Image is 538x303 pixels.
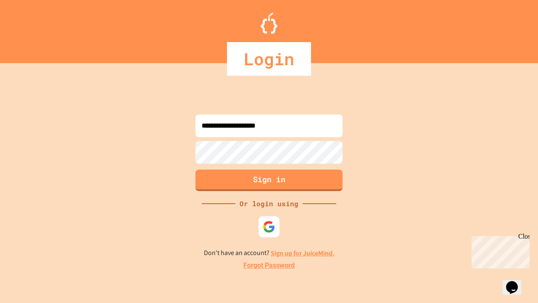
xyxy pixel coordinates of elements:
iframe: chat widget [503,269,530,295]
button: Sign in [195,170,343,191]
div: Or login using [235,199,303,209]
a: Sign up for JuiceMind. [271,249,335,258]
p: Don't have an account? [204,248,335,258]
iframe: chat widget [468,233,530,268]
a: Forgot Password [243,260,295,271]
div: Chat with us now!Close [3,3,58,53]
img: Logo.svg [261,13,277,34]
img: google-icon.svg [263,221,275,233]
div: Login [227,42,311,76]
